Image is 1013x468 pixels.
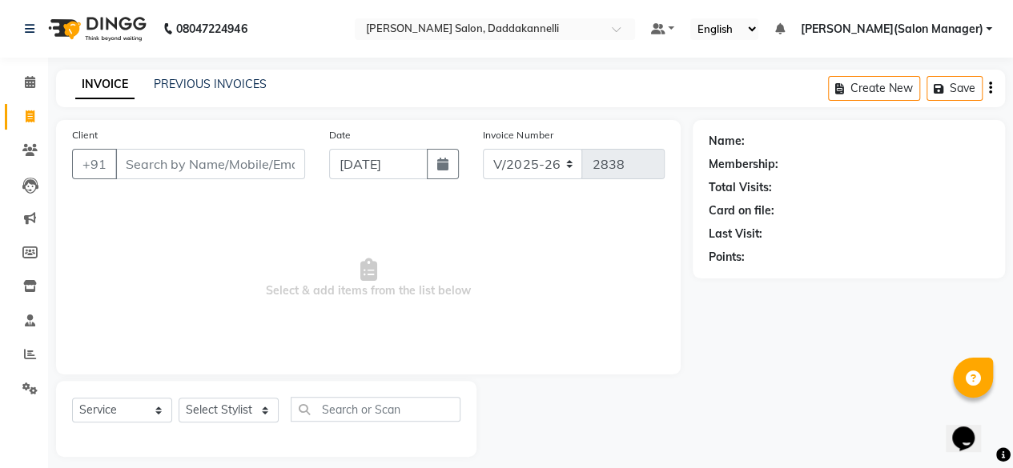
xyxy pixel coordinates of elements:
[709,179,772,196] div: Total Visits:
[72,128,98,142] label: Client
[291,397,460,422] input: Search or Scan
[709,249,745,266] div: Points:
[709,202,774,219] div: Card on file:
[709,133,745,150] div: Name:
[329,128,351,142] label: Date
[75,70,135,99] a: INVOICE
[709,226,762,242] div: Last Visit:
[927,76,983,101] button: Save
[154,77,267,91] a: PREVIOUS INVOICES
[709,156,778,173] div: Membership:
[800,21,983,38] span: [PERSON_NAME](Salon Manager)
[176,6,247,51] b: 08047224946
[115,149,305,179] input: Search by Name/Mobile/Email/Code
[41,6,151,51] img: logo
[72,149,117,179] button: +91
[828,76,920,101] button: Create New
[483,128,553,142] label: Invoice Number
[72,198,665,358] span: Select & add items from the list below
[946,404,997,452] iframe: chat widget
